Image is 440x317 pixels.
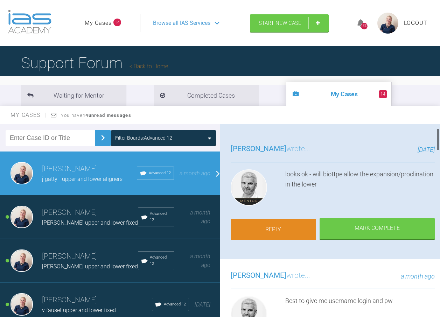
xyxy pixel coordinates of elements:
[190,253,210,269] span: a month ago
[42,207,138,219] h3: [PERSON_NAME]
[231,143,310,155] h3: wrote...
[285,169,435,209] div: looks ok - will biottpe allow the expansion/proclination in the lower
[164,301,186,308] span: Advanced 12
[150,211,172,223] span: Advanced 12
[231,219,316,240] a: Reply
[42,163,137,175] h3: [PERSON_NAME]
[42,219,138,226] span: [PERSON_NAME] upper and lower fixed
[113,19,121,26] span: 14
[377,13,398,34] img: profile.png
[83,113,131,118] strong: 14 unread messages
[21,85,126,106] li: Waiting for Mentor
[250,14,329,32] a: Start New Case
[418,146,435,153] span: [DATE]
[42,251,138,262] h3: [PERSON_NAME]
[11,112,47,118] span: My Cases
[320,218,435,240] div: Mark Complete
[150,254,172,267] span: Advanced 12
[190,209,210,225] span: a month ago
[8,10,51,34] img: logo-light.3e3ef733.png
[153,19,210,28] span: Browse all IAS Services
[115,134,172,142] div: Filter Boards: Advanced 12
[180,170,210,177] span: a month ago
[404,19,427,28] a: Logout
[231,270,310,282] h3: wrote...
[61,113,131,118] span: You have
[361,23,368,29] div: 1317
[154,85,259,106] li: Completed Cases
[42,307,116,314] span: v fauset upper and lower fixed
[11,162,33,184] img: Olivia Nixon
[6,130,95,146] input: Enter Case ID or Title
[149,170,171,176] span: Advanced 12
[286,82,391,106] li: My Cases
[11,249,33,272] img: Olivia Nixon
[11,293,33,316] img: Olivia Nixon
[231,271,286,280] span: [PERSON_NAME]
[231,145,286,153] span: [PERSON_NAME]
[42,263,138,270] span: [PERSON_NAME] upper and lower fixed
[379,90,387,98] span: 14
[21,51,168,75] h1: Support Forum
[85,19,112,28] a: My Cases
[11,206,33,228] img: Olivia Nixon
[42,294,152,306] h3: [PERSON_NAME]
[97,132,109,143] img: chevronRight.28bd32b0.svg
[401,273,435,280] span: a month ago
[195,301,210,308] span: [DATE]
[42,176,123,182] span: j gatty - upper and lower aligners
[231,169,267,206] img: Ross Hobson
[259,20,301,26] span: Start New Case
[130,63,168,70] a: Back to Home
